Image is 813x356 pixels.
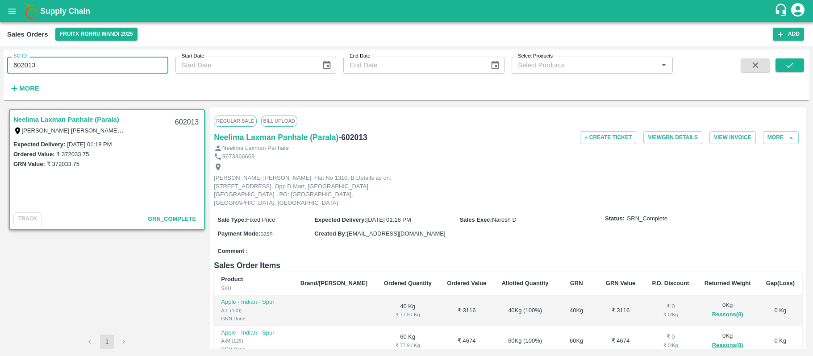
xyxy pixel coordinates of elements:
[439,295,494,326] td: ₹ 3116
[347,230,445,237] span: [EMAIL_ADDRESS][DOMAIN_NAME]
[626,215,667,223] span: GRN_Complete
[759,295,802,326] td: 0 Kg
[100,335,114,349] button: page 1
[384,341,433,349] div: ₹ 77.9 / Kg
[222,153,254,161] p: 9673366669
[518,53,553,60] label: Select Products
[460,216,492,223] label: Sales Exec :
[502,280,549,286] b: Allotted Quantity
[13,161,45,167] label: GRN Value:
[214,259,802,272] h6: Sales Order Items
[221,298,286,306] p: Apple - Indian - Spur
[501,337,549,345] div: 60 Kg ( 100 %)
[790,2,806,21] div: account of current user
[260,230,272,237] span: cash
[221,315,286,323] div: GRN Done
[596,295,644,326] td: ₹ 3116
[261,116,297,126] span: Bill Upload
[314,230,347,237] label: Created By :
[7,29,48,40] div: Sales Orders
[343,57,483,74] input: End Date
[221,329,286,337] p: Apple - Indian - Spur
[13,151,54,157] label: Ordered Value:
[492,216,517,223] span: Naresh D
[214,174,415,207] p: [PERSON_NAME] [PERSON_NAME]. Flat No 1310, B Details as on: [STREET_ADDRESS], Opp D Mart, [GEOGRA...
[605,215,625,223] label: Status:
[580,131,636,144] button: + Create Ticket
[67,141,112,148] label: [DATE] 01:18 PM
[501,306,549,315] div: 40 Kg ( 100 %)
[652,302,690,311] div: ₹ 0
[766,280,795,286] b: Gap(Loss)
[22,127,625,134] label: [PERSON_NAME] [PERSON_NAME]. Flat No 1310, B Details as on: [STREET_ADDRESS], Opp D Mart, [GEOGRA...
[652,341,690,349] div: ₹ 0 / Kg
[40,5,774,17] a: Supply Chain
[652,280,689,286] b: P.D. Discount
[367,216,411,223] span: [DATE] 01:18 PM
[221,284,286,292] div: SKU
[563,337,590,345] div: 60 Kg
[652,333,690,341] div: ₹ 0
[300,280,367,286] b: Brand/[PERSON_NAME]
[704,340,751,351] button: Reasons(0)
[376,295,440,326] td: 40 Kg
[221,345,286,353] div: GRN Done
[221,276,243,282] b: Product
[217,216,246,223] label: Sale Type :
[217,247,248,256] label: Comment :
[217,230,260,237] label: Payment Mode :
[148,215,196,222] span: GRN_Complete
[182,53,204,60] label: Start Date
[704,332,751,350] div: 0 Kg
[763,131,799,144] button: More
[19,85,39,92] strong: More
[318,57,335,74] button: Choose date
[570,280,583,286] b: GRN
[384,310,433,319] div: ₹ 77.9 / Kg
[13,114,119,125] a: Neelima Laxman Panhale (Parala)
[350,53,370,60] label: End Date
[170,112,204,133] div: 602013
[563,306,590,315] div: 40 Kg
[7,81,42,96] button: More
[7,57,168,74] input: Enter SO ID
[40,7,90,16] b: Supply Chain
[13,53,27,60] label: SO ID
[214,131,338,144] a: Neelima Laxman Panhale (Parala)
[314,216,366,223] label: Expected Delivery :
[2,1,22,21] button: open drawer
[221,306,286,315] div: A-L (100)
[606,280,635,286] b: GRN Value
[704,310,751,320] button: Reasons(0)
[175,57,315,74] input: Start Date
[22,2,40,20] img: logo
[774,3,790,19] div: customer-support
[704,301,751,319] div: 0 Kg
[514,59,655,71] input: Select Products
[338,131,367,144] h6: - 602013
[705,280,751,286] b: Returned Weight
[246,216,275,223] span: Fixed Price
[643,131,702,144] button: ViewGRN Details
[709,131,756,144] button: View Invoice
[13,141,65,148] label: Expected Delivery :
[773,28,804,41] button: Add
[214,116,256,126] span: Regular Sale
[658,59,670,71] button: Open
[652,310,690,319] div: ₹ 0 / Kg
[384,280,432,286] b: Ordered Quantity
[222,144,289,153] p: Neelima Laxman Panhale
[447,280,486,286] b: Ordered Value
[55,28,138,41] button: Select DC
[56,151,89,157] label: ₹ 372033.75
[487,57,504,74] button: Choose date
[47,161,79,167] label: ₹ 372033.75
[221,337,286,345] div: A-M (125)
[82,335,133,349] nav: pagination navigation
